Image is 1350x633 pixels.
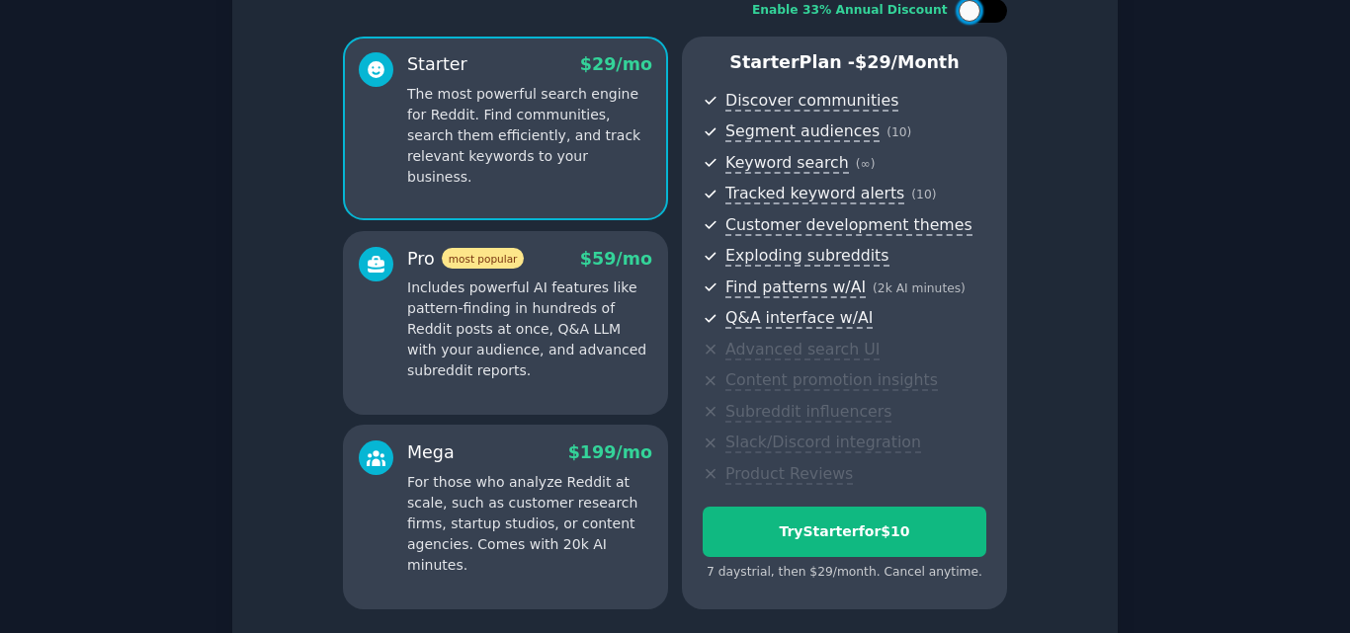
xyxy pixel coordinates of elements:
div: Starter [407,52,467,77]
div: Pro [407,247,524,272]
span: Product Reviews [725,464,853,485]
span: $ 199 /mo [568,442,652,462]
span: Q&A interface w/AI [725,308,873,329]
span: $ 29 /mo [580,54,652,74]
span: ( 10 ) [911,188,936,201]
span: $ 59 /mo [580,249,652,269]
span: Find patterns w/AI [725,277,866,298]
span: Tracked keyword alerts [725,184,904,204]
span: Slack/Discord integration [725,433,921,453]
p: For those who analyze Reddit at scale, such as customer research firms, startup studios, or conte... [407,472,652,576]
span: ( 10 ) [886,125,911,139]
span: Segment audiences [725,121,880,142]
span: Exploding subreddits [725,246,888,267]
span: Advanced search UI [725,340,880,360]
div: Try Starter for $10 [704,521,985,542]
p: Includes powerful AI features like pattern-finding in hundreds of Reddit posts at once, Q&A LLM w... [407,277,652,381]
div: Enable 33% Annual Discount [752,2,948,20]
span: Subreddit influencers [725,402,891,423]
div: 7 days trial, then $ 29 /month . Cancel anytime. [703,564,986,582]
span: $ 29 /month [855,52,960,72]
span: Content promotion insights [725,370,938,391]
span: Keyword search [725,153,849,174]
button: TryStarterfor$10 [703,507,986,557]
span: Discover communities [725,91,898,112]
p: Starter Plan - [703,50,986,75]
span: most popular [442,248,525,269]
div: Mega [407,440,455,465]
span: ( ∞ ) [856,157,876,171]
span: Customer development themes [725,215,972,236]
span: ( 2k AI minutes ) [873,281,966,295]
p: The most powerful search engine for Reddit. Find communities, search them efficiently, and track ... [407,84,652,188]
